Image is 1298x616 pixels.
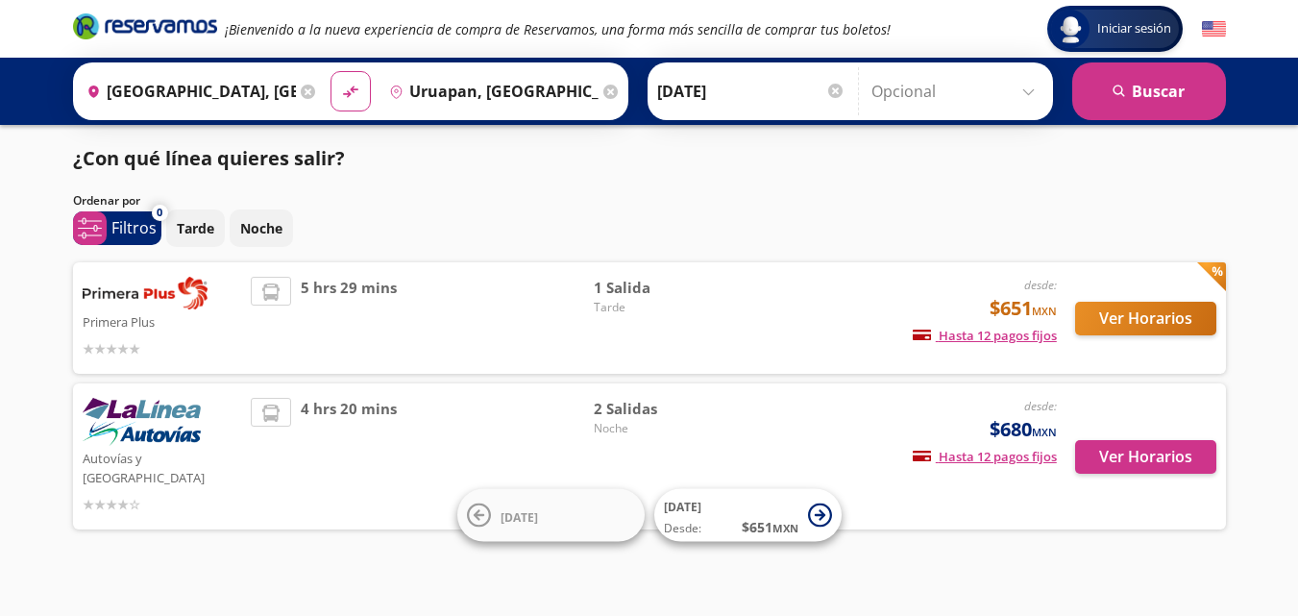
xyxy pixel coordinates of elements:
em: desde: [1024,277,1057,293]
button: Ver Horarios [1075,440,1216,474]
i: Brand Logo [73,12,217,40]
span: 5 hrs 29 mins [301,277,397,359]
input: Buscar Destino [381,67,599,115]
p: ¿Con qué línea quieres salir? [73,144,345,173]
span: $680 [990,415,1057,444]
span: Hasta 12 pagos fijos [913,448,1057,465]
button: Ver Horarios [1075,302,1216,335]
input: Elegir Fecha [657,67,845,115]
p: Tarde [177,218,214,238]
button: Tarde [166,209,225,247]
button: 0Filtros [73,211,161,245]
span: $651 [990,294,1057,323]
p: Noche [240,218,282,238]
span: $ 651 [742,517,798,537]
input: Buscar Origen [79,67,296,115]
small: MXN [772,521,798,535]
a: Brand Logo [73,12,217,46]
p: Primera Plus [83,309,242,333]
span: 1 Salida [594,277,728,299]
em: ¡Bienvenido a la nueva experiencia de compra de Reservamos, una forma más sencilla de comprar tus... [225,20,891,38]
small: MXN [1032,304,1057,318]
button: [DATE]Desde:$651MXN [654,489,842,542]
p: Autovías y [GEOGRAPHIC_DATA] [83,446,242,487]
p: Filtros [111,216,157,239]
span: Iniciar sesión [1090,19,1179,38]
button: Buscar [1072,62,1226,120]
span: Hasta 12 pagos fijos [913,327,1057,344]
span: 0 [157,205,162,221]
span: Desde: [664,520,701,537]
button: English [1202,17,1226,41]
span: Noche [594,420,728,437]
input: Opcional [871,67,1043,115]
span: Tarde [594,299,728,316]
span: 2 Salidas [594,398,728,420]
button: Noche [230,209,293,247]
span: 4 hrs 20 mins [301,398,397,515]
span: [DATE] [501,508,538,525]
small: MXN [1032,425,1057,439]
em: desde: [1024,398,1057,414]
button: [DATE] [457,489,645,542]
img: Primera Plus [83,277,208,309]
img: Autovías y La Línea [83,398,201,446]
span: [DATE] [664,499,701,515]
p: Ordenar por [73,192,140,209]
